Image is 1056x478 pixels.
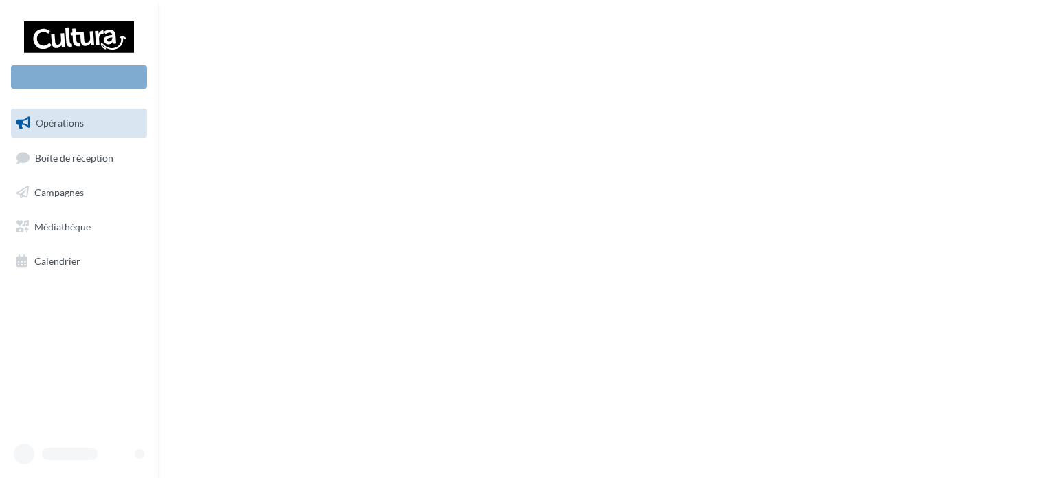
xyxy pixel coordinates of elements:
span: Boîte de réception [35,151,113,163]
span: Médiathèque [34,221,91,232]
a: Campagnes [8,178,150,207]
span: Opérations [36,117,84,129]
a: Calendrier [8,247,150,276]
a: Boîte de réception [8,143,150,173]
span: Calendrier [34,254,80,266]
div: Nouvelle campagne [11,65,147,89]
span: Campagnes [34,186,84,198]
a: Opérations [8,109,150,138]
a: Médiathèque [8,213,150,241]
